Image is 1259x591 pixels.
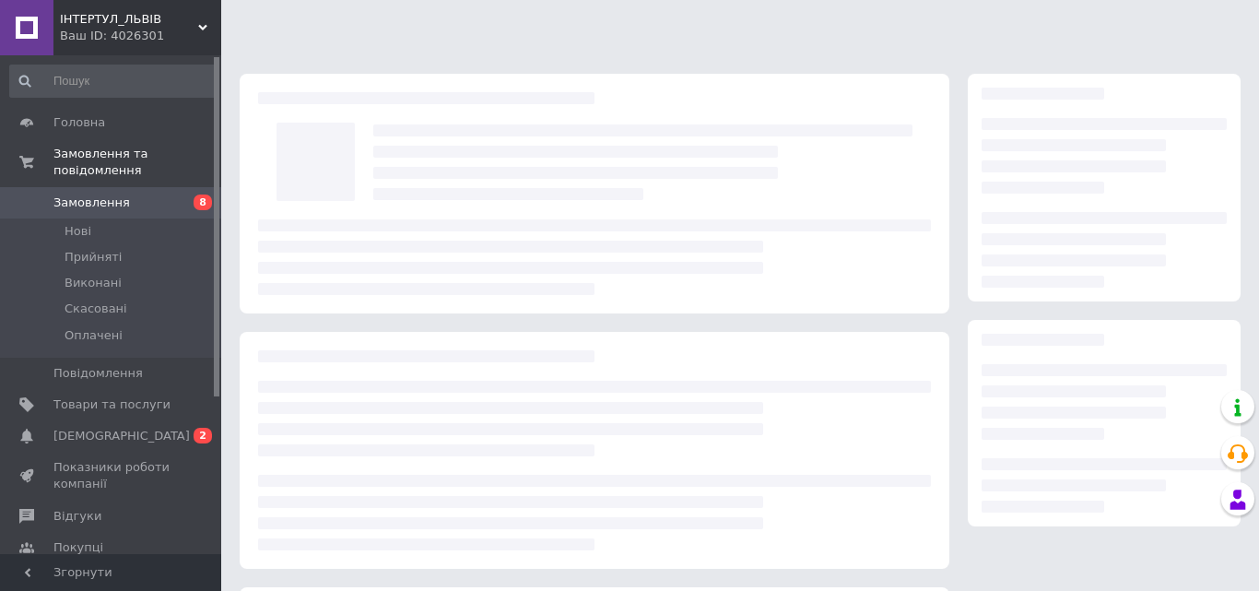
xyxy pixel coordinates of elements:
span: Нові [65,223,91,240]
span: ІНТЕРТУЛ_ЛЬВІВ [60,11,198,28]
span: Повідомлення [53,365,143,382]
span: Оплачені [65,327,123,344]
span: Скасовані [65,301,127,317]
div: Ваш ID: 4026301 [60,28,221,44]
span: Замовлення [53,195,130,211]
span: 2 [194,428,212,443]
span: [DEMOGRAPHIC_DATA] [53,428,190,444]
span: Відгуки [53,508,101,525]
span: 8 [194,195,212,210]
span: Головна [53,114,105,131]
span: Показники роботи компанії [53,459,171,492]
span: Покупці [53,539,103,556]
span: Товари та послуги [53,396,171,413]
input: Пошук [9,65,218,98]
span: Виконані [65,275,122,291]
span: Замовлення та повідомлення [53,146,221,179]
span: Прийняті [65,249,122,266]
